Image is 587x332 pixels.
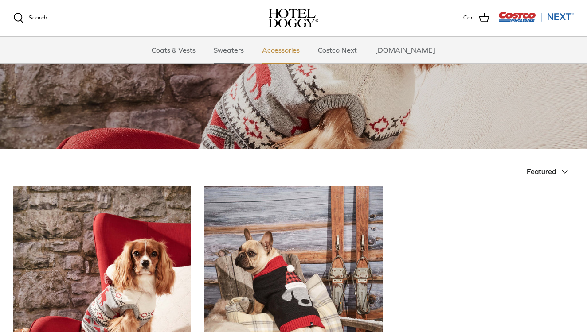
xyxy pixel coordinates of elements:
a: hoteldoggy.com hoteldoggycom [269,9,318,27]
span: Search [29,14,47,21]
a: Visit Costco Next [498,17,574,23]
img: Costco Next [498,11,574,22]
button: Featured [527,162,574,181]
span: Cart [463,13,475,23]
a: Search [13,13,47,23]
a: Sweaters [206,37,252,63]
a: Costco Next [310,37,365,63]
img: hoteldoggycom [269,9,318,27]
a: Cart [463,12,489,24]
span: Featured [527,167,556,175]
a: [DOMAIN_NAME] [367,37,443,63]
a: Accessories [254,37,308,63]
a: Coats & Vests [144,37,203,63]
